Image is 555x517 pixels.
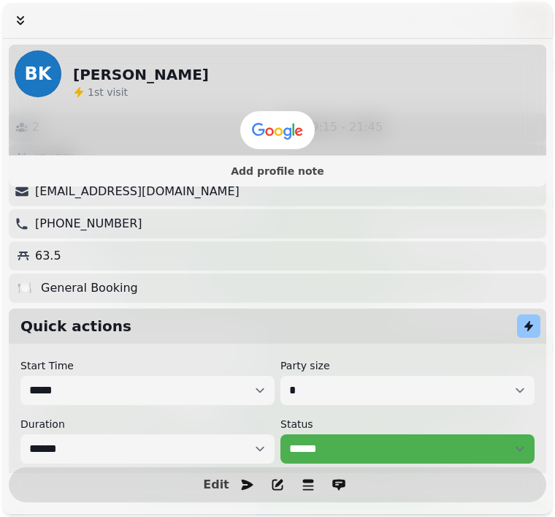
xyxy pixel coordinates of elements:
p: General Booking [41,279,138,297]
button: Add profile note [15,162,540,181]
span: Edit [207,479,225,491]
p: 🍽️ [18,279,32,297]
p: [PHONE_NUMBER] [35,215,142,233]
label: Party size [280,358,535,373]
label: Start Time [20,358,275,373]
p: visit [88,85,128,99]
span: BK [25,65,52,83]
button: Edit [202,470,231,499]
span: 1 [88,86,94,98]
span: Add profile note [26,166,529,176]
span: st [94,86,107,98]
p: [EMAIL_ADDRESS][DOMAIN_NAME] [35,183,240,200]
h2: [PERSON_NAME] [73,64,209,85]
p: 63.5 [35,247,61,265]
h2: Quick actions [20,316,131,336]
label: Status [280,417,535,431]
label: Duration [20,417,275,431]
